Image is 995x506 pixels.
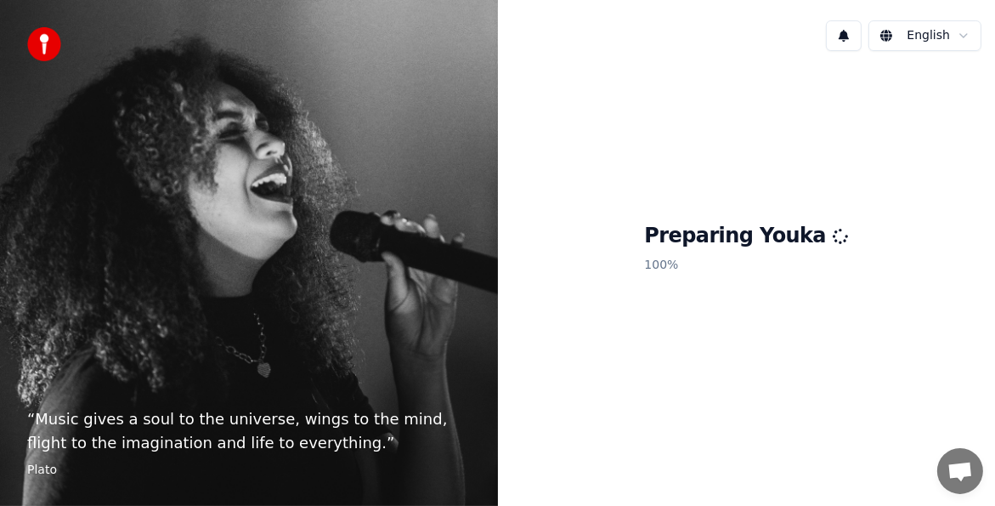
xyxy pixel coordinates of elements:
img: youka [27,27,61,61]
footer: Plato [27,462,471,479]
div: Open chat [937,448,983,494]
p: “ Music gives a soul to the universe, wings to the mind, flight to the imagination and life to ev... [27,407,471,455]
p: 100 % [644,250,848,281]
h1: Preparing Youka [644,223,848,250]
